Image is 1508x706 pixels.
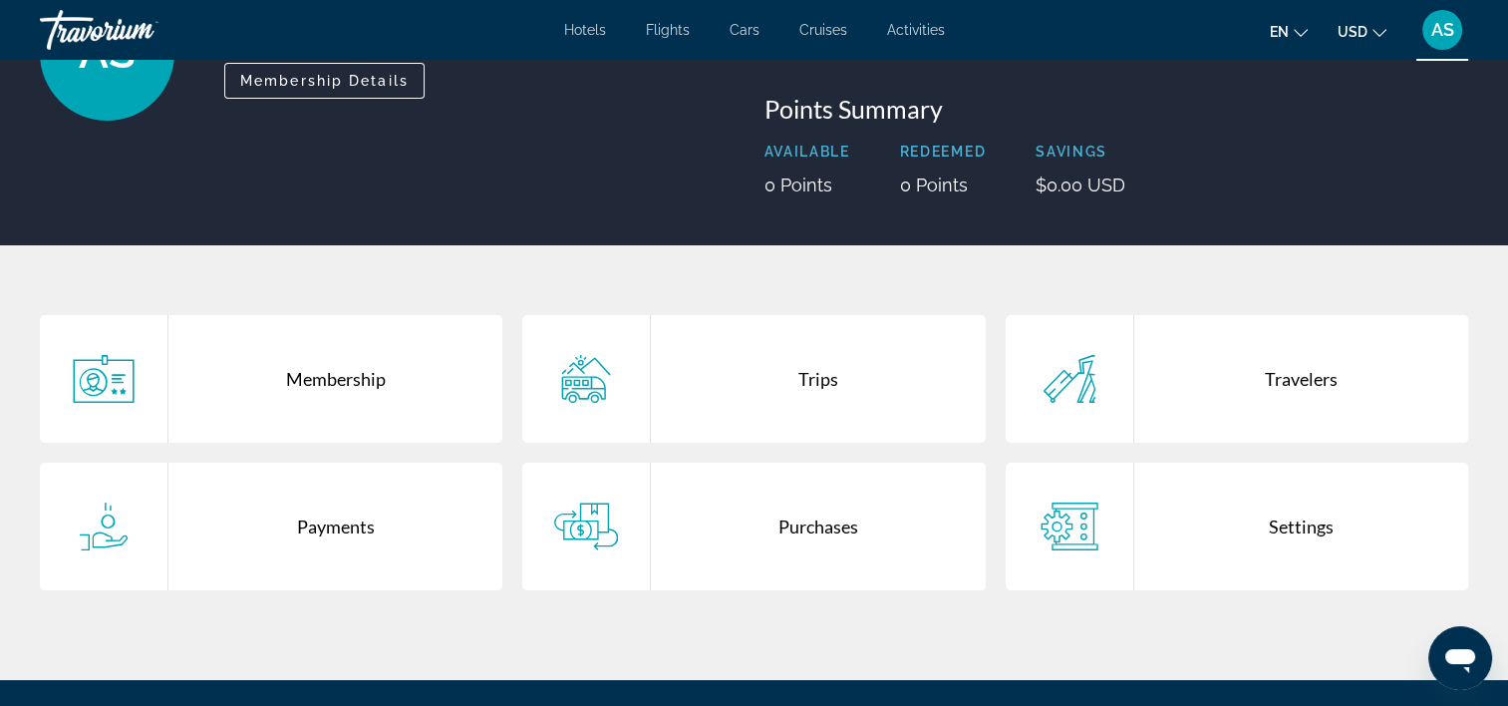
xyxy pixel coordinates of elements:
[1416,9,1468,51] button: User Menu
[1006,315,1468,443] a: Travelers
[522,463,985,590] a: Purchases
[764,175,850,195] p: 0 Points
[1428,626,1492,690] iframe: Button to launch messaging window
[799,22,847,38] a: Cruises
[1431,20,1454,40] span: AS
[1134,463,1468,590] div: Settings
[900,175,986,195] p: 0 Points
[40,315,502,443] a: Membership
[168,463,502,590] div: Payments
[564,22,606,38] a: Hotels
[224,67,425,89] a: Membership Details
[651,315,985,443] div: Trips
[730,22,759,38] a: Cars
[764,144,850,160] p: Available
[646,22,690,38] a: Flights
[240,73,409,89] span: Membership Details
[168,315,502,443] div: Membership
[887,22,945,38] a: Activities
[1036,144,1125,160] p: Savings
[764,94,1469,124] h3: Points Summary
[1338,17,1386,46] button: Change currency
[1338,24,1367,40] span: USD
[40,4,239,56] a: Travorium
[40,463,502,590] a: Payments
[1134,315,1468,443] div: Travelers
[224,63,425,99] button: Membership Details
[1006,463,1468,590] a: Settings
[900,144,986,160] p: Redeemed
[651,463,985,590] div: Purchases
[1270,24,1289,40] span: en
[1270,17,1308,46] button: Change language
[1036,175,1125,195] p: $0.00 USD
[522,315,985,443] a: Trips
